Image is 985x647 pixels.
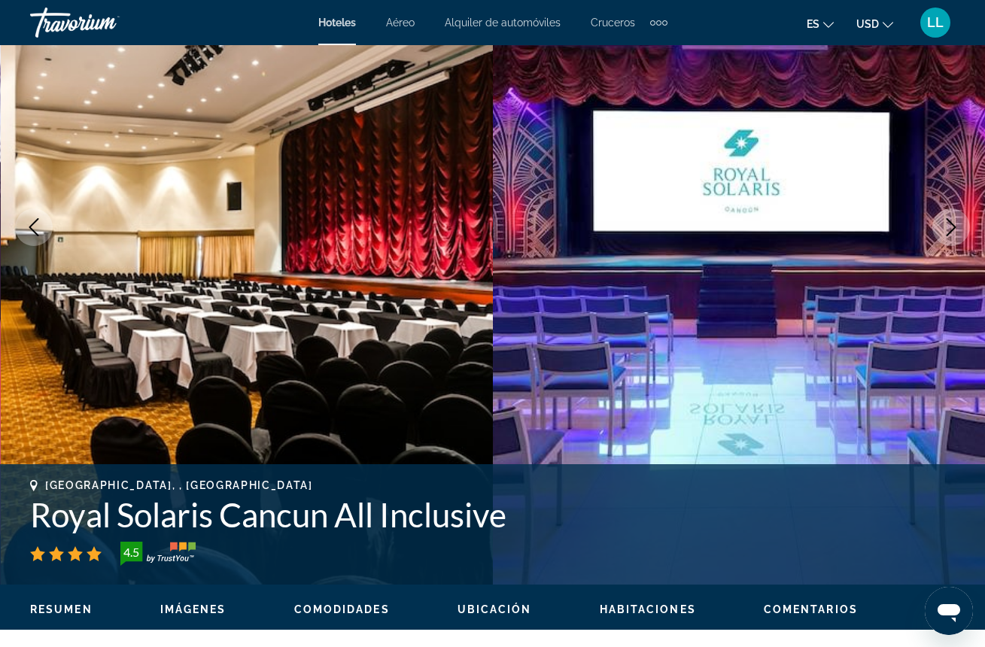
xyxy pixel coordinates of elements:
[30,603,93,615] span: Resumen
[856,13,893,35] button: Change currency
[30,603,93,616] button: Resumen
[458,603,532,616] button: Ubicación
[45,479,313,491] span: [GEOGRAPHIC_DATA], , [GEOGRAPHIC_DATA]
[294,603,390,615] span: Comodidades
[318,17,356,29] a: Hoteles
[386,17,415,29] a: Aéreo
[932,208,970,246] button: Next image
[764,603,858,616] button: Comentarios
[120,542,196,566] img: TrustYou guest rating badge
[445,17,561,29] a: Alquiler de automóviles
[30,3,181,42] a: Travorium
[116,543,146,561] div: 4.5
[856,18,879,30] span: USD
[600,603,696,615] span: Habitaciones
[807,18,819,30] span: es
[925,587,973,635] iframe: Botón para iniciar la ventana de mensajería
[30,495,955,534] h1: Royal Solaris Cancun All Inclusive
[591,17,635,29] a: Cruceros
[160,603,226,615] span: Imágenes
[916,7,955,38] button: User Menu
[650,11,667,35] button: Extra navigation items
[15,208,53,246] button: Previous image
[458,603,532,615] span: Ubicación
[764,603,858,615] span: Comentarios
[807,13,834,35] button: Change language
[160,603,226,616] button: Imágenes
[600,603,696,616] button: Habitaciones
[927,15,944,30] span: LL
[294,603,390,616] button: Comodidades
